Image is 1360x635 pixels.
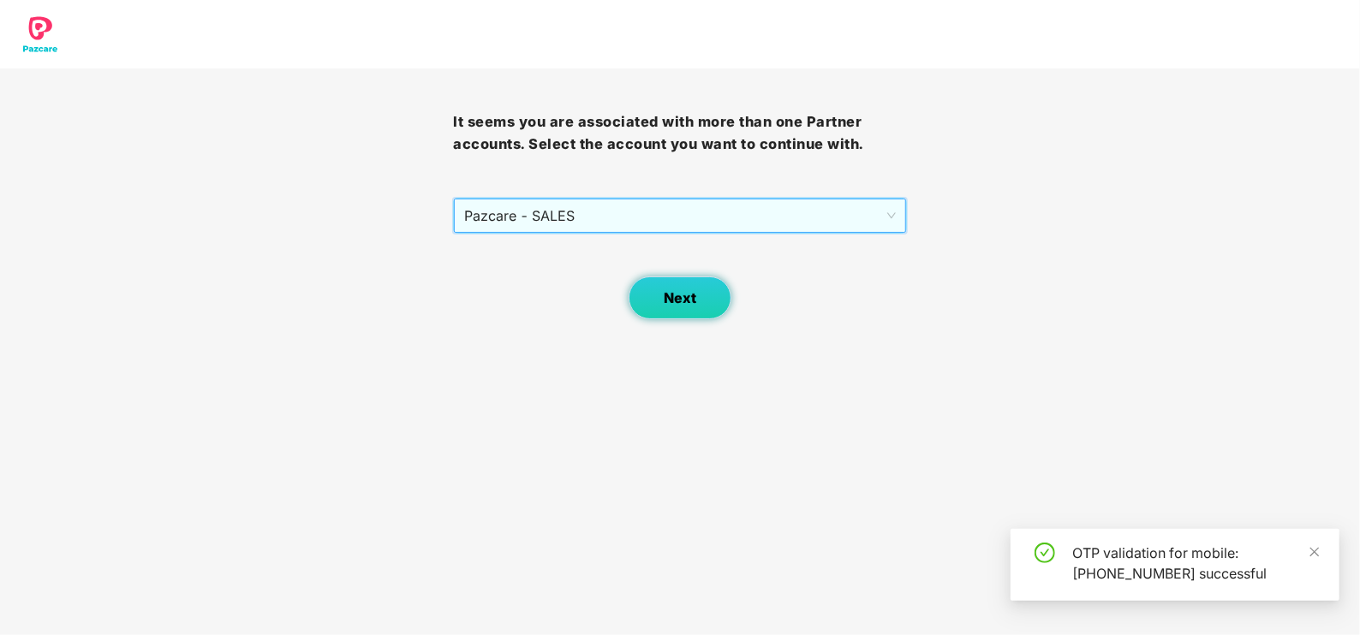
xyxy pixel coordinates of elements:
span: close [1309,546,1321,558]
span: Next [664,290,696,306]
h3: It seems you are associated with more than one Partner accounts. Select the account you want to c... [453,111,906,155]
div: OTP validation for mobile: [PHONE_NUMBER] successful [1072,543,1319,584]
span: check-circle [1035,543,1055,563]
span: Pazcare - SALES [464,199,895,232]
button: Next [629,276,731,319]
